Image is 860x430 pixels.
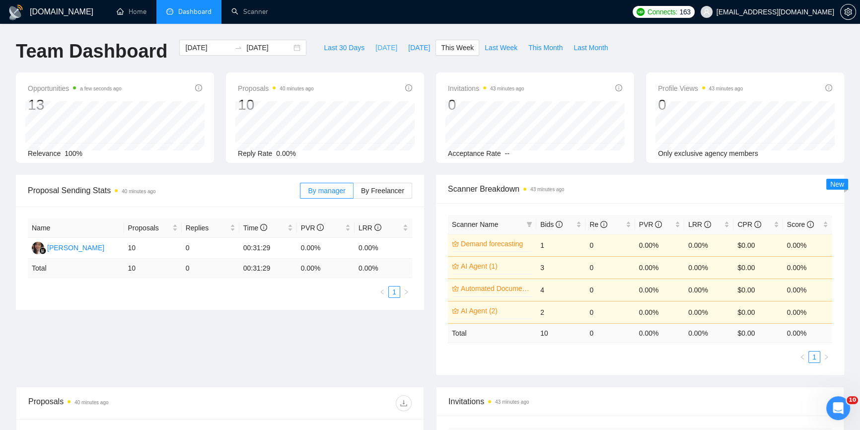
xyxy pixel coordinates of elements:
[260,224,267,231] span: info-circle
[297,259,355,278] td: 0.00 %
[47,242,104,253] div: [PERSON_NAME]
[505,149,509,157] span: --
[452,285,459,292] span: crown
[796,351,808,363] button: left
[679,6,690,17] span: 163
[783,323,832,343] td: 0.00 %
[405,84,412,91] span: info-circle
[375,42,397,53] span: [DATE]
[556,221,563,228] span: info-circle
[783,256,832,279] td: 0.00%
[124,218,182,238] th: Proposals
[585,279,635,301] td: 0
[615,84,622,91] span: info-circle
[737,220,761,228] span: CPR
[318,40,370,56] button: Last 30 Days
[238,95,314,114] div: 10
[238,82,314,94] span: Proposals
[523,40,568,56] button: This Month
[635,256,684,279] td: 0.00%
[452,263,459,270] span: crown
[528,42,563,53] span: This Month
[276,149,296,157] span: 0.00%
[823,354,829,360] span: right
[124,259,182,278] td: 10
[495,399,529,405] time: 43 minutes ago
[452,220,498,228] span: Scanner Name
[783,234,832,256] td: 0.00%
[536,279,585,301] td: 4
[783,301,832,323] td: 0.00%
[461,238,530,249] a: Demand forecasting
[376,286,388,298] li: Previous Page
[376,286,388,298] button: left
[783,279,832,301] td: 0.00%
[479,40,523,56] button: Last Week
[355,238,412,259] td: 0.00%
[74,400,108,405] time: 40 minutes ago
[600,221,607,228] span: info-circle
[16,40,167,63] h1: Team Dashboard
[585,323,635,343] td: 0
[635,323,684,343] td: 0.00 %
[799,354,805,360] span: left
[28,82,122,94] span: Opportunities
[403,289,409,295] span: right
[186,222,228,233] span: Replies
[452,307,459,314] span: crown
[166,8,173,15] span: dashboard
[182,218,239,238] th: Replies
[820,351,832,363] button: right
[65,149,82,157] span: 100%
[540,220,563,228] span: Bids
[461,261,530,272] a: AI Agent (1)
[238,149,272,157] span: Reply Rate
[655,221,662,228] span: info-circle
[28,395,220,411] div: Proposals
[234,44,242,52] span: to
[32,242,44,254] img: DS
[684,323,733,343] td: 0.00 %
[684,256,733,279] td: 0.00%
[635,279,684,301] td: 0.00%
[448,323,536,343] td: Total
[452,240,459,247] span: crown
[840,4,856,20] button: setting
[526,221,532,227] span: filter
[808,351,820,363] li: 1
[733,279,783,301] td: $0.00
[840,8,856,16] a: setting
[825,84,832,91] span: info-circle
[280,86,313,91] time: 40 minutes ago
[128,222,170,233] span: Proposals
[585,256,635,279] td: 0
[647,6,677,17] span: Connects:
[124,238,182,259] td: 10
[195,84,202,91] span: info-circle
[39,247,46,254] img: gigradar-bm.png
[684,234,733,256] td: 0.00%
[524,217,534,232] span: filter
[754,221,761,228] span: info-circle
[635,234,684,256] td: 0.00%
[358,224,381,232] span: LRR
[733,234,783,256] td: $0.00
[536,234,585,256] td: 1
[461,305,530,316] a: AI Agent (2)
[324,42,364,53] span: Last 30 Days
[787,220,814,228] span: Score
[841,8,856,16] span: setting
[448,82,524,94] span: Invitations
[639,220,662,228] span: PVR
[688,220,711,228] span: LRR
[684,279,733,301] td: 0.00%
[796,351,808,363] li: Previous Page
[400,286,412,298] li: Next Page
[355,259,412,278] td: 0.00 %
[658,95,743,114] div: 0
[536,256,585,279] td: 3
[536,301,585,323] td: 2
[536,323,585,343] td: 10
[396,395,412,411] button: download
[80,86,121,91] time: a few seconds ago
